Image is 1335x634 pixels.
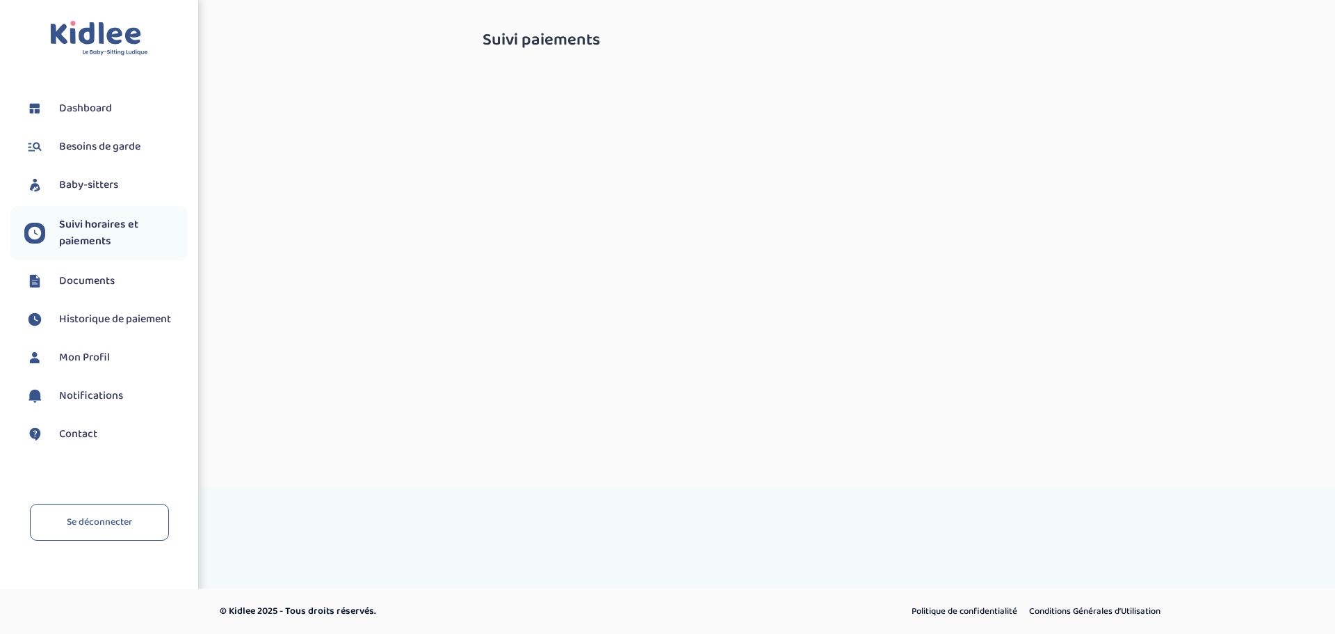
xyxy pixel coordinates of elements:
[24,223,45,244] img: suivihoraire.svg
[24,98,188,119] a: Dashboard
[59,388,123,404] span: Notifications
[24,347,188,368] a: Mon Profil
[59,273,115,290] span: Documents
[24,309,188,330] a: Historique de paiement
[24,136,45,157] img: besoin.svg
[24,386,188,406] a: Notifications
[220,604,727,619] p: © Kidlee 2025 - Tous droits réservés.
[59,177,118,193] span: Baby-sitters
[24,216,188,250] a: Suivi horaires et paiements
[59,311,171,328] span: Historique de paiement
[907,603,1022,621] a: Politique de confidentialité
[24,386,45,406] img: notification.svg
[59,100,112,117] span: Dashboard
[24,309,45,330] img: suivihoraire.svg
[24,424,188,445] a: Contact
[1024,603,1165,621] a: Conditions Générales d’Utilisation
[24,98,45,119] img: dashboard.svg
[59,426,97,443] span: Contact
[50,21,148,56] img: logo.svg
[24,424,45,445] img: contact.svg
[24,347,45,368] img: profil.svg
[24,271,188,292] a: Documents
[30,504,169,541] a: Se déconnecter
[24,175,188,196] a: Baby-sitters
[483,31,600,49] span: Suivi paiements
[24,136,188,157] a: Besoins de garde
[59,138,140,155] span: Besoins de garde
[59,349,110,366] span: Mon Profil
[24,271,45,292] img: documents.svg
[24,175,45,196] img: babysitters.svg
[59,216,188,250] span: Suivi horaires et paiements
